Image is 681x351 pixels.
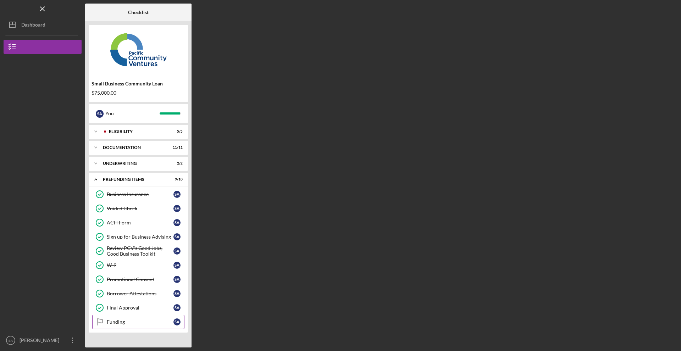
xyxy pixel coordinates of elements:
[89,28,188,71] img: Product logo
[128,10,149,15] b: Checklist
[170,129,183,134] div: 5 / 5
[103,145,165,150] div: Documentation
[92,315,184,329] a: FundingSA
[107,245,173,257] div: Review PCV's Good Jobs, Good Business Toolkit
[92,301,184,315] a: Final ApprovalSA
[173,205,181,212] div: S A
[173,233,181,240] div: S A
[105,107,160,119] div: You
[92,230,184,244] a: Sign up for Business AdvisingSA
[92,286,184,301] a: Borrower AttestationsSA
[92,201,184,216] a: Voided CheckSA
[173,318,181,325] div: S A
[173,219,181,226] div: S A
[103,177,165,182] div: Prefunding Items
[4,18,82,32] button: Dashboard
[21,18,45,34] div: Dashboard
[92,81,185,87] div: Small Business Community Loan
[107,291,173,296] div: Borrower Attestations
[103,161,165,166] div: Underwriting
[92,272,184,286] a: Promotional ConsentSA
[107,305,173,311] div: Final Approval
[9,339,13,342] text: SA
[107,234,173,240] div: Sign up for Business Advising
[109,129,165,134] div: Eligibility
[170,161,183,166] div: 2 / 2
[107,220,173,225] div: ACH Form
[107,262,173,268] div: W-9
[170,177,183,182] div: 9 / 10
[173,290,181,297] div: S A
[92,90,185,96] div: $75,000.00
[173,262,181,269] div: S A
[173,276,181,283] div: S A
[107,206,173,211] div: Voided Check
[4,333,82,347] button: SA[PERSON_NAME]
[92,216,184,230] a: ACH FormSA
[173,304,181,311] div: S A
[96,110,104,118] div: S A
[173,191,181,198] div: S A
[107,191,173,197] div: Business Insurance
[107,319,173,325] div: Funding
[173,247,181,255] div: S A
[18,333,64,349] div: [PERSON_NAME]
[107,277,173,282] div: Promotional Consent
[92,244,184,258] a: Review PCV's Good Jobs, Good Business ToolkitSA
[92,258,184,272] a: W-9SA
[170,145,183,150] div: 11 / 11
[92,187,184,201] a: Business InsuranceSA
